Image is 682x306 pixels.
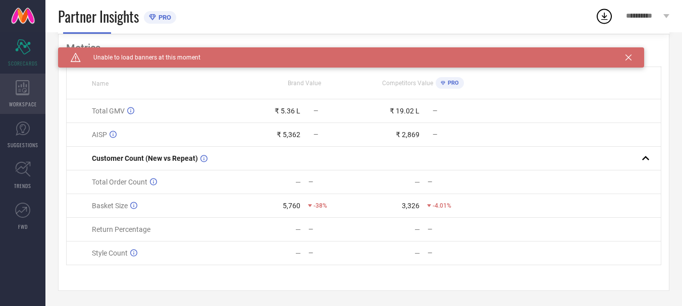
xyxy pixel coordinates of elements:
div: — [428,250,482,257]
span: Total GMV [92,107,125,115]
span: Brand Value [288,80,321,87]
span: Customer Count (New vs Repeat) [92,154,198,162]
div: — [414,249,420,257]
span: PRO [156,14,171,21]
div: — [414,178,420,186]
span: AISP [92,131,107,139]
span: — [313,107,318,114]
span: FWD [18,223,28,230]
div: — [414,225,420,233]
span: TRENDS [14,182,31,190]
span: WORKSPACE [9,100,37,108]
span: SUGGESTIONS [8,141,38,149]
span: Name [92,80,109,87]
span: — [313,131,318,138]
span: Total Order Count [92,178,147,186]
span: PRO [445,80,459,86]
div: Open download list [595,7,613,25]
div: — [428,178,482,186]
span: Unable to load banners at this moment [81,54,200,61]
span: -4.01% [433,202,451,209]
span: Basket Size [92,202,128,210]
span: Partner Insights [58,6,139,27]
span: Style Count [92,249,128,257]
div: ₹ 19.02 L [390,107,419,115]
span: — [433,131,437,138]
span: -38% [313,202,327,209]
div: — [308,250,363,257]
span: Return Percentage [92,225,150,233]
div: — [295,249,301,257]
div: — [428,226,482,233]
div: ₹ 5,362 [277,131,300,139]
div: 5,760 [283,202,300,210]
div: — [295,225,301,233]
div: — [295,178,301,186]
div: — [308,178,363,186]
div: ₹ 5.36 L [275,107,300,115]
span: — [433,107,437,114]
div: 3,326 [402,202,419,210]
span: SCORECARDS [8,59,38,67]
div: ₹ 2,869 [396,131,419,139]
span: Competitors Value [382,80,433,87]
div: Metrics [66,42,661,54]
div: — [308,226,363,233]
